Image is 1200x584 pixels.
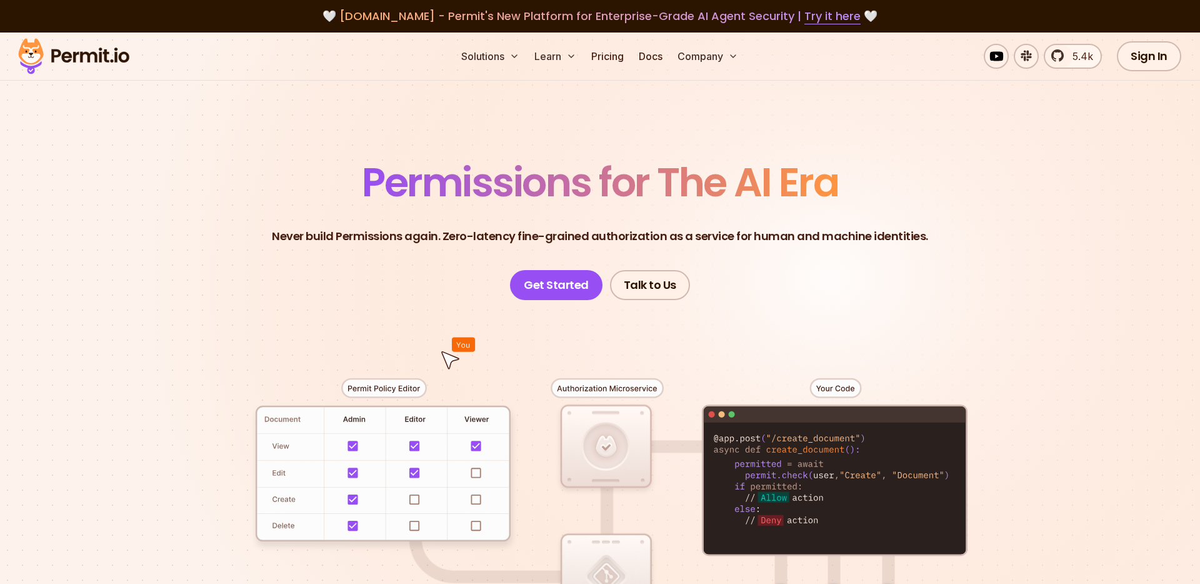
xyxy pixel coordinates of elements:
a: Pricing [586,44,629,69]
button: Solutions [456,44,524,69]
button: Company [672,44,743,69]
a: Docs [634,44,667,69]
div: 🤍 🤍 [30,8,1170,25]
span: Permissions for The AI Era [362,154,838,210]
span: [DOMAIN_NAME] - Permit's New Platform for Enterprise-Grade AI Agent Security | [339,8,861,24]
span: 5.4k [1065,49,1093,64]
p: Never build Permissions again. Zero-latency fine-grained authorization as a service for human and... [272,228,928,245]
a: 5.4k [1044,44,1102,69]
a: Get Started [510,270,602,300]
a: Try it here [804,8,861,24]
a: Sign In [1117,41,1181,71]
button: Learn [529,44,581,69]
a: Talk to Us [610,270,690,300]
img: Permit logo [12,35,135,78]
